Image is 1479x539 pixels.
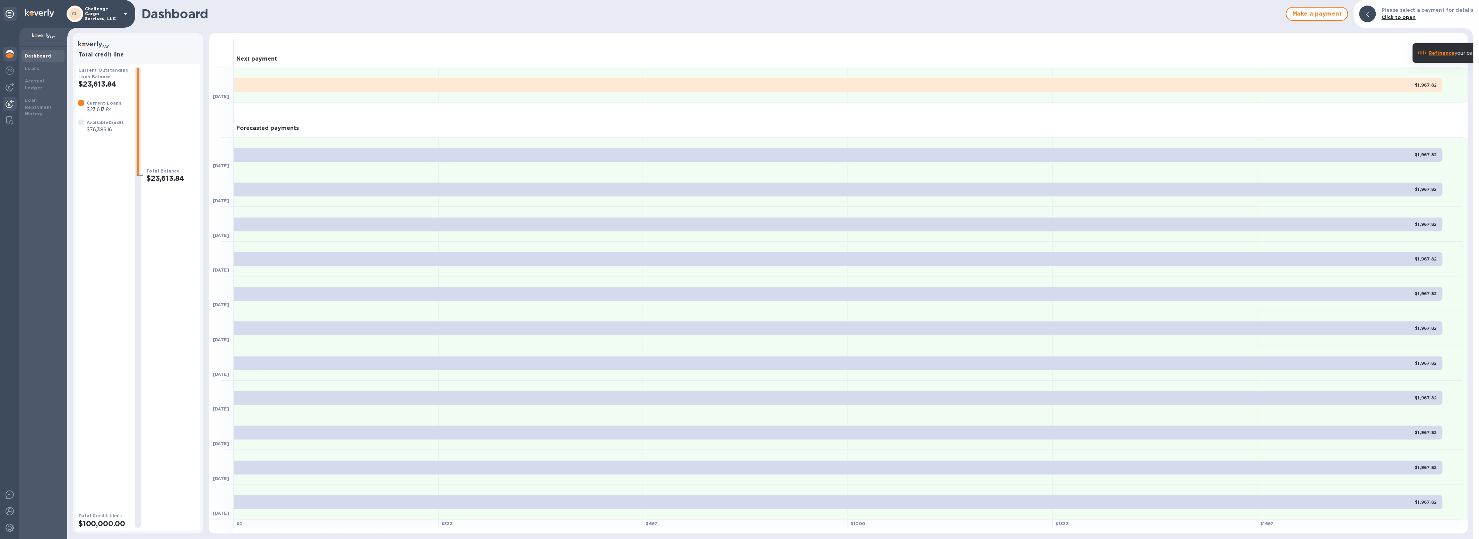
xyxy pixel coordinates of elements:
b: [DATE] [213,198,229,203]
b: [DATE] [213,302,229,307]
h2: $23,613.84 [78,80,130,88]
b: $ 1667 [1260,521,1274,526]
h2: $100,000.00 [78,519,130,528]
b: $1,967.82 [1415,361,1437,366]
b: Loans [25,66,40,71]
b: [DATE] [213,337,229,342]
b: CL [72,11,78,16]
b: [DATE] [213,511,229,516]
b: $1,967.82 [1415,82,1437,88]
b: Loan Repayment History [25,98,52,117]
b: Account Ledger [25,78,45,90]
b: Dashboard [25,53,51,59]
b: $ 667 [646,521,658,526]
b: $1,967.82 [1415,187,1437,192]
img: Foreign exchange [6,67,14,75]
b: $ 333 [441,521,453,526]
h3: Next payment [236,56,277,62]
div: Unpin categories [3,7,17,21]
span: Make a payment [1292,10,1342,18]
b: $1,967.82 [1415,152,1437,157]
h2: $23,613.84 [146,174,198,183]
b: $1,967.82 [1415,256,1437,262]
b: [DATE] [213,406,229,412]
h3: Total credit line [78,52,198,58]
b: $ 1333 [1056,521,1069,526]
p: $23,613.84 [87,106,121,113]
b: $1,967.82 [1415,222,1437,227]
b: $1,967.82 [1415,395,1437,400]
b: Current Loans [87,100,121,106]
b: Refinance [1429,50,1455,56]
b: [DATE] [213,233,229,238]
h1: Dashboard [141,7,1282,21]
button: Make a payment [1286,7,1348,21]
p: $76,386.16 [87,126,124,133]
h3: Forecasted payments [236,125,299,132]
b: $ 0 [236,521,243,526]
b: Please select a payment for details [1382,7,1473,13]
b: $1,967.82 [1415,291,1437,296]
p: Challenge Cargo Services, LLC [85,7,120,21]
b: $1,967.82 [1415,430,1437,435]
b: $ 1000 [851,521,865,526]
b: [DATE] [213,372,229,377]
b: Click to open [1382,15,1416,20]
b: [DATE] [213,163,229,168]
b: [DATE] [213,476,229,481]
b: [DATE] [213,267,229,273]
b: $1,967.82 [1415,326,1437,331]
b: Total Balance [146,168,180,174]
b: Total Credit Limit [78,513,122,518]
b: $1,967.82 [1415,500,1437,505]
img: Logo [25,9,54,17]
b: $1,967.82 [1415,465,1437,470]
b: Current Outstanding Loan Balance [78,68,129,79]
b: Available Credit [87,120,124,125]
b: [DATE] [213,441,229,446]
b: [DATE] [213,94,229,99]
